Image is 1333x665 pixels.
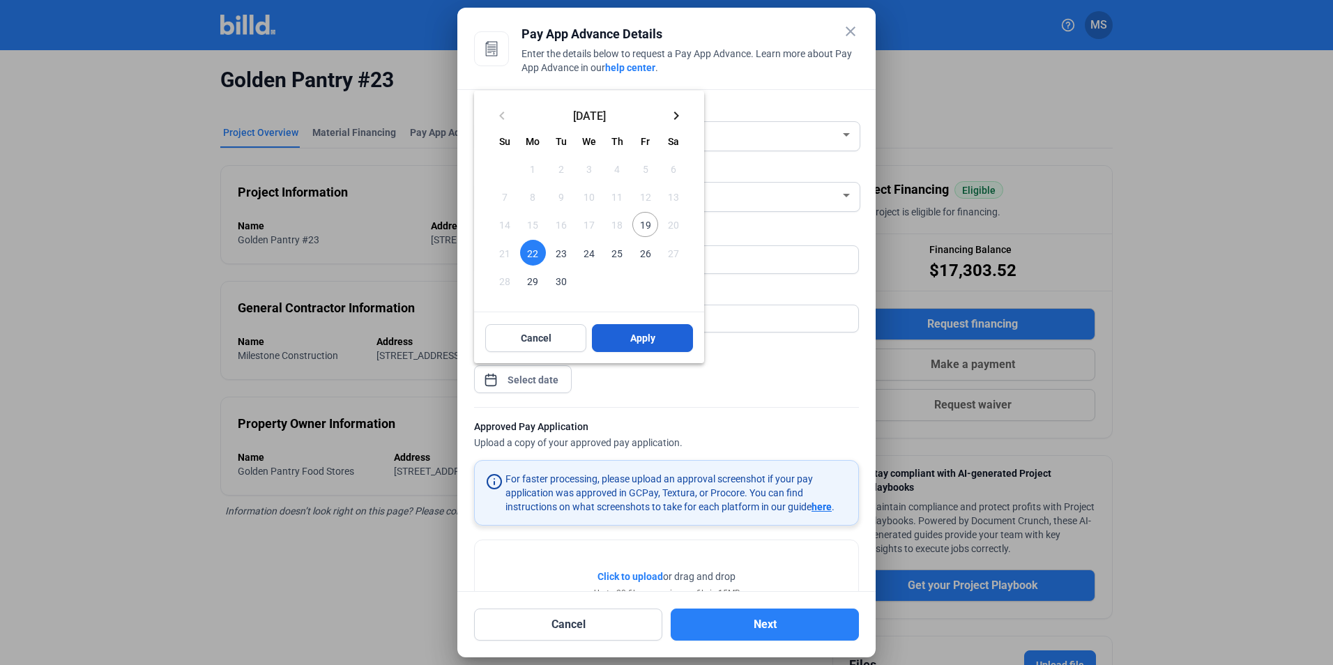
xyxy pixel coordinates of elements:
[577,240,602,265] span: 24
[592,324,693,352] button: Apply
[575,211,603,238] button: September 17, 2025
[526,136,540,147] span: Mo
[632,184,657,209] span: 12
[660,155,687,183] button: September 6, 2025
[547,238,575,266] button: September 23, 2025
[519,155,547,183] button: September 1, 2025
[668,136,679,147] span: Sa
[519,238,547,266] button: September 22, 2025
[549,156,574,181] span: 2
[494,107,510,124] mat-icon: keyboard_arrow_left
[520,212,545,237] span: 15
[630,331,655,345] span: Apply
[575,183,603,211] button: September 10, 2025
[603,183,631,211] button: September 11, 2025
[520,184,545,209] span: 8
[492,268,517,293] span: 28
[632,240,657,265] span: 26
[661,184,686,209] span: 13
[577,156,602,181] span: 3
[499,136,510,147] span: Su
[661,240,686,265] span: 27
[641,136,650,147] span: Fr
[549,184,574,209] span: 9
[516,109,662,121] span: [DATE]
[603,211,631,238] button: September 18, 2025
[604,212,630,237] span: 18
[604,240,630,265] span: 25
[603,238,631,266] button: September 25, 2025
[549,212,574,237] span: 16
[582,136,596,147] span: We
[492,212,517,237] span: 14
[631,155,659,183] button: September 5, 2025
[631,238,659,266] button: September 26, 2025
[492,184,517,209] span: 7
[547,267,575,295] button: September 30, 2025
[611,136,623,147] span: Th
[632,156,657,181] span: 5
[604,184,630,209] span: 11
[519,211,547,238] button: September 15, 2025
[660,238,687,266] button: September 27, 2025
[549,240,574,265] span: 23
[521,331,551,345] span: Cancel
[603,155,631,183] button: September 4, 2025
[661,212,686,237] span: 20
[668,107,685,124] mat-icon: keyboard_arrow_right
[604,156,630,181] span: 4
[577,212,602,237] span: 17
[577,184,602,209] span: 10
[547,211,575,238] button: September 16, 2025
[492,240,517,265] span: 21
[575,155,603,183] button: September 3, 2025
[631,183,659,211] button: September 12, 2025
[660,211,687,238] button: September 20, 2025
[547,155,575,183] button: September 2, 2025
[519,267,547,295] button: September 29, 2025
[491,267,519,295] button: September 28, 2025
[556,136,567,147] span: Tu
[520,240,545,265] span: 22
[520,268,545,293] span: 29
[549,268,574,293] span: 30
[519,183,547,211] button: September 8, 2025
[660,183,687,211] button: September 13, 2025
[491,238,519,266] button: September 21, 2025
[520,156,545,181] span: 1
[547,183,575,211] button: September 9, 2025
[575,238,603,266] button: September 24, 2025
[631,211,659,238] button: September 19, 2025
[491,211,519,238] button: September 14, 2025
[485,324,586,352] button: Cancel
[661,156,686,181] span: 6
[491,183,519,211] button: September 7, 2025
[632,212,657,237] span: 19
